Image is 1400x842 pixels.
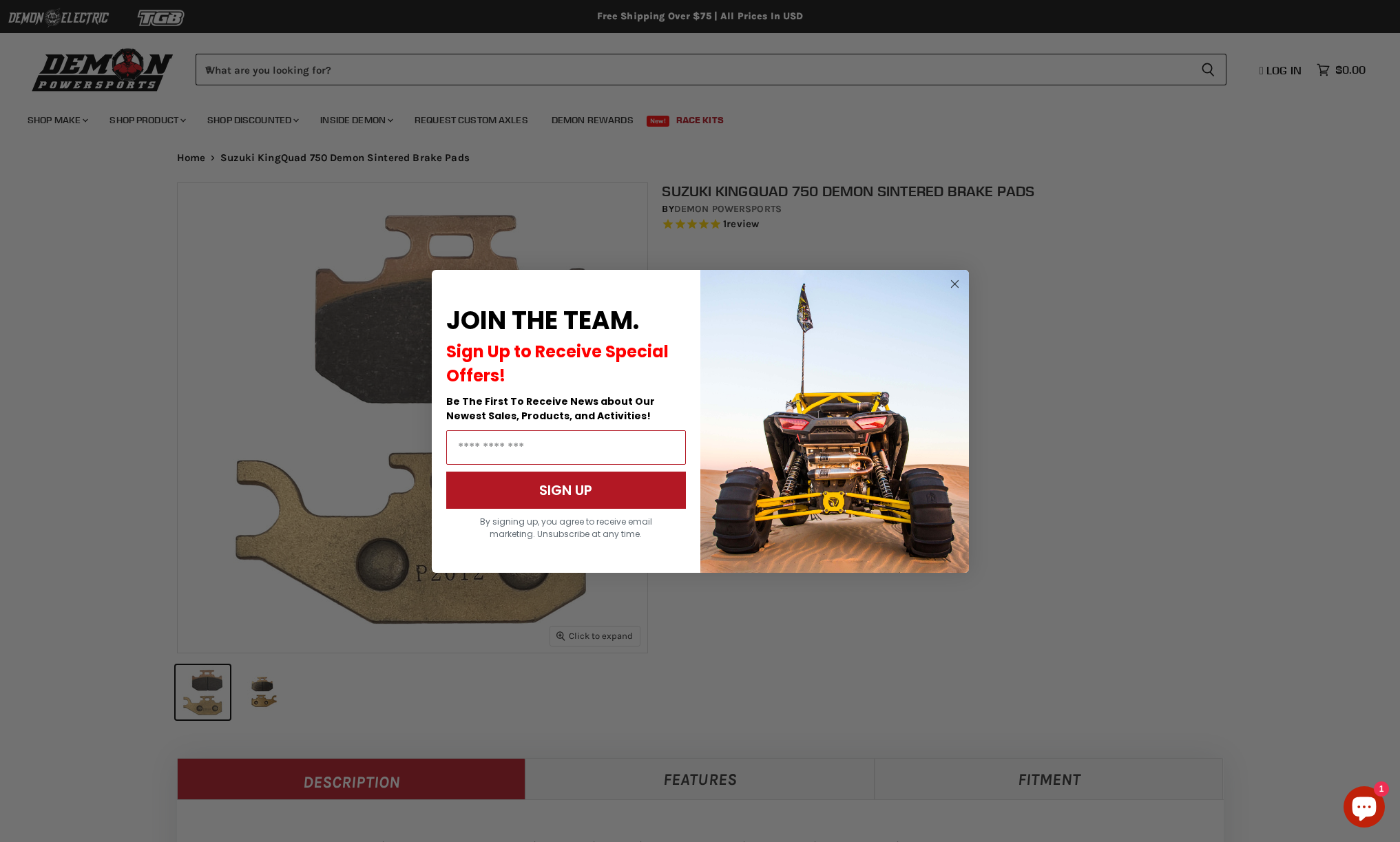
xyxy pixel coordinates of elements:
[446,303,639,338] span: JOIN THE TEAM.
[480,516,652,540] span: By signing up, you agree to receive email marketing. Unsubscribe at any time.
[446,394,655,423] span: Be The First To Receive News about Our Newest Sales, Products, and Activities!
[1339,786,1389,831] inbox-online-store-chat: Shopify online store chat
[446,472,686,509] button: SIGN UP
[446,430,686,465] input: Email Address
[946,275,963,293] button: Close dialog
[446,340,669,387] span: Sign Up to Receive Special Offers!
[700,270,969,573] img: a9095488-b6e7-41ba-879d-588abfab540b.jpeg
